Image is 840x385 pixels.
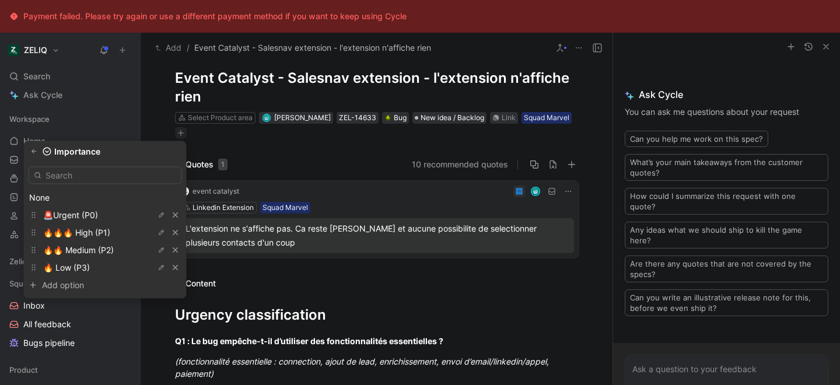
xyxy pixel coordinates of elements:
div: Importance [24,146,187,157]
span: 🚨Urgent (P0) [43,210,98,220]
span: 🔥🔥🔥 High (P1) [43,228,110,237]
span: 🔥🔥 Medium (P2) [43,245,114,255]
div: None [29,191,181,205]
div: Add option [42,278,129,292]
div: 🚨Urgent (P0) [24,206,187,224]
span: 🔥 Low (P3) [43,262,90,272]
div: 🔥🔥🔥 High (P1) [24,224,187,242]
div: 🔥 Low (P3) [24,259,187,276]
input: Search [29,167,182,184]
div: 🔥🔥 Medium (P2) [24,242,187,259]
